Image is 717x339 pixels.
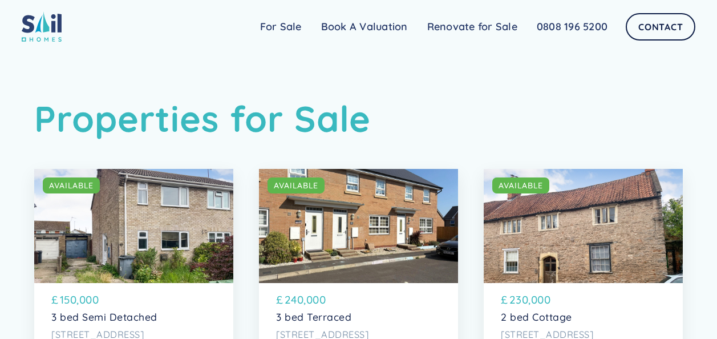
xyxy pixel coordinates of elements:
a: 0808 196 5200 [527,15,617,38]
p: 240,000 [285,292,326,308]
p: 3 bed Semi Detached [51,311,216,323]
a: Contact [626,13,695,41]
div: AVAILABLE [49,180,94,191]
div: AVAILABLE [274,180,318,191]
p: £ [276,292,283,308]
p: 2 bed Cottage [501,311,666,323]
h1: Properties for Sale [34,97,683,140]
a: For Sale [250,15,311,38]
a: Renovate for Sale [418,15,527,38]
p: 150,000 [60,292,99,308]
p: £ [501,292,508,308]
p: 3 bed Terraced [276,311,441,323]
img: sail home logo colored [22,11,62,42]
p: £ [51,292,59,308]
p: 230,000 [509,292,551,308]
a: Book A Valuation [311,15,418,38]
div: AVAILABLE [499,180,543,191]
